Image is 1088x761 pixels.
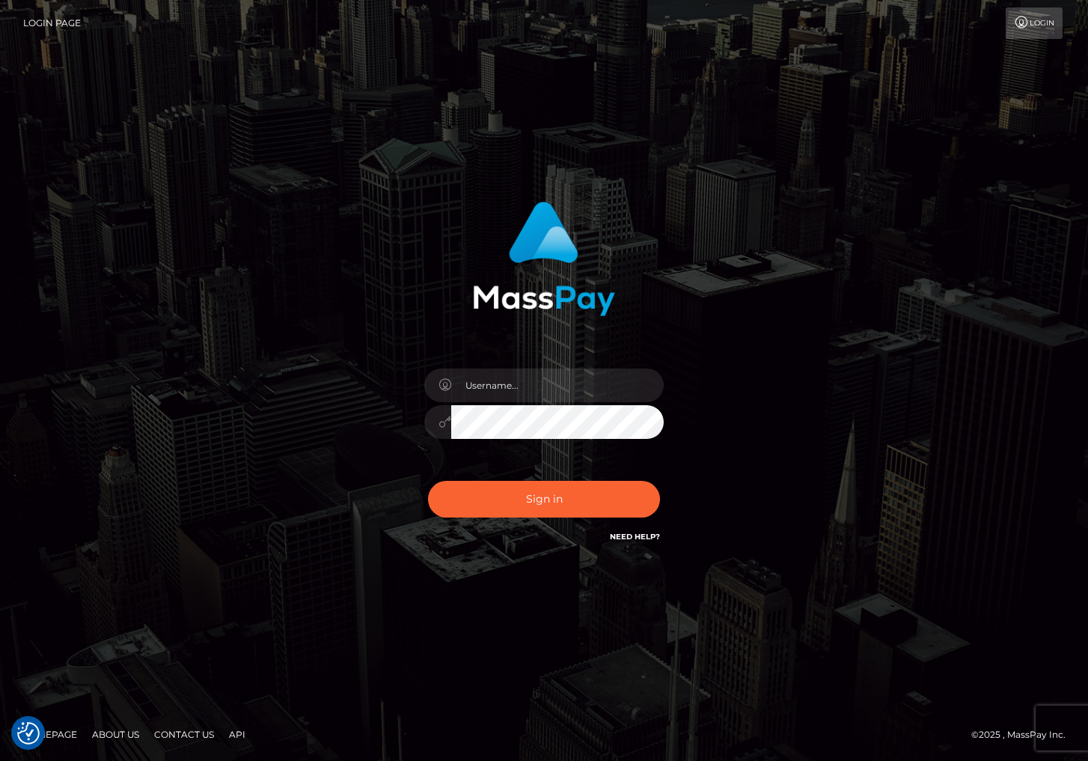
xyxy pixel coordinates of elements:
img: MassPay Login [473,201,615,316]
a: Login [1006,7,1063,39]
input: Username... [451,369,664,402]
div: © 2025 , MassPay Inc. [971,727,1077,743]
button: Sign in [428,481,660,518]
img: Revisit consent button [17,722,40,745]
a: About Us [86,723,145,746]
a: Homepage [16,723,83,746]
button: Consent Preferences [17,722,40,745]
a: Login Page [23,7,81,39]
a: Need Help? [610,532,660,542]
a: API [223,723,251,746]
a: Contact Us [148,723,220,746]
